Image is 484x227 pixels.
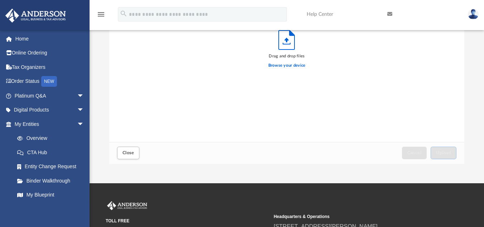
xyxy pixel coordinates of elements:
small: Headquarters & Operations [274,213,437,220]
span: Upload [436,151,451,155]
span: arrow_drop_down [77,89,91,103]
span: Close [123,151,134,155]
button: Close [117,147,139,159]
a: Online Ordering [5,46,95,60]
a: My Entitiesarrow_drop_down [5,117,95,131]
span: Cancel [407,151,422,155]
a: Platinum Q&Aarrow_drop_down [5,89,95,103]
span: arrow_drop_down [77,117,91,132]
small: TOLL FREE [106,218,269,224]
span: arrow_drop_down [77,103,91,118]
img: Anderson Advisors Platinum Portal [106,201,149,211]
i: search [120,10,128,18]
div: NEW [41,76,57,87]
a: Tax Organizers [5,60,95,74]
a: Order StatusNEW [5,74,95,89]
img: User Pic [468,9,479,19]
a: Digital Productsarrow_drop_down [5,103,95,117]
div: Drag and drop files [268,53,306,60]
img: Anderson Advisors Platinum Portal [3,9,68,23]
a: My Blueprint [10,188,91,202]
a: Tax Due Dates [10,202,95,216]
a: Home [5,32,95,46]
label: Browse your device [268,62,306,69]
button: Upload [431,147,456,159]
a: CTA Hub [10,145,95,160]
a: menu [97,14,105,19]
i: menu [97,10,105,19]
button: Cancel [402,147,427,159]
a: Entity Change Request [10,160,95,174]
a: Overview [10,131,95,146]
a: Binder Walkthrough [10,174,95,188]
